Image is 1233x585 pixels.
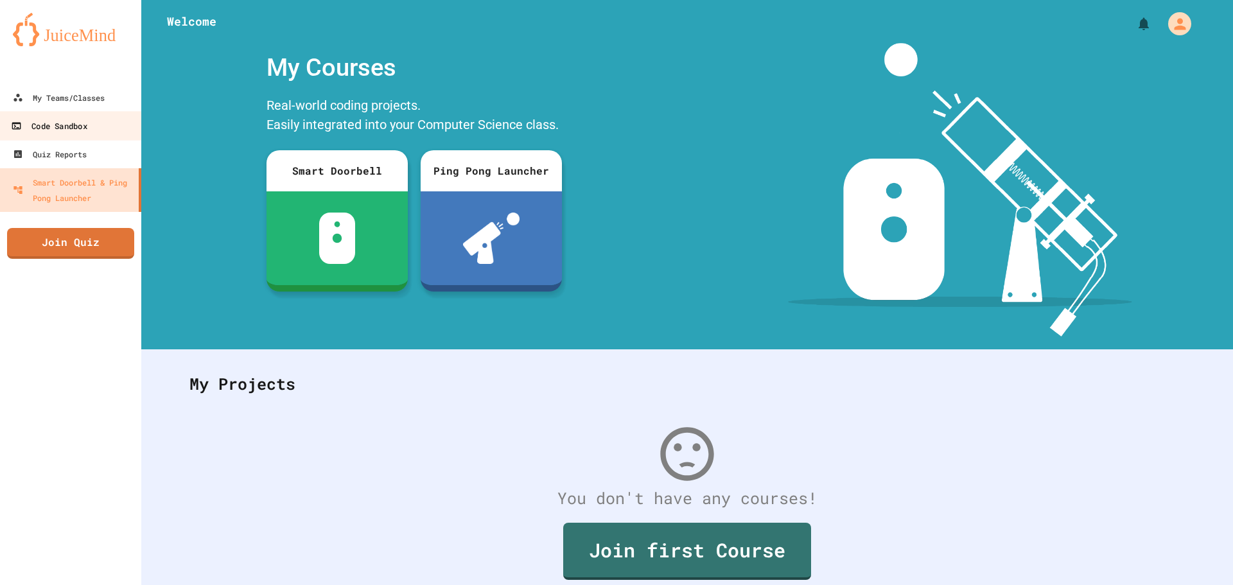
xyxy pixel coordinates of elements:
div: Quiz Reports [13,146,87,162]
div: My Courses [260,43,568,92]
img: logo-orange.svg [13,13,128,46]
div: Real-world coding projects. Easily integrated into your Computer Science class. [260,92,568,141]
div: My Account [1155,9,1194,39]
img: ppl-with-ball.png [463,213,520,264]
div: Ping Pong Launcher [421,150,562,191]
img: sdb-white.svg [319,213,356,264]
div: You don't have any courses! [177,486,1198,511]
div: My Notifications [1112,13,1155,35]
div: Smart Doorbell & Ping Pong Launcher [13,175,134,205]
img: banner-image-my-projects.png [788,43,1132,336]
div: My Projects [177,359,1198,409]
div: My Teams/Classes [13,90,105,105]
a: Join first Course [563,523,811,580]
a: Join Quiz [7,228,134,259]
div: Smart Doorbell [267,150,408,191]
div: Code Sandbox [11,118,87,134]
